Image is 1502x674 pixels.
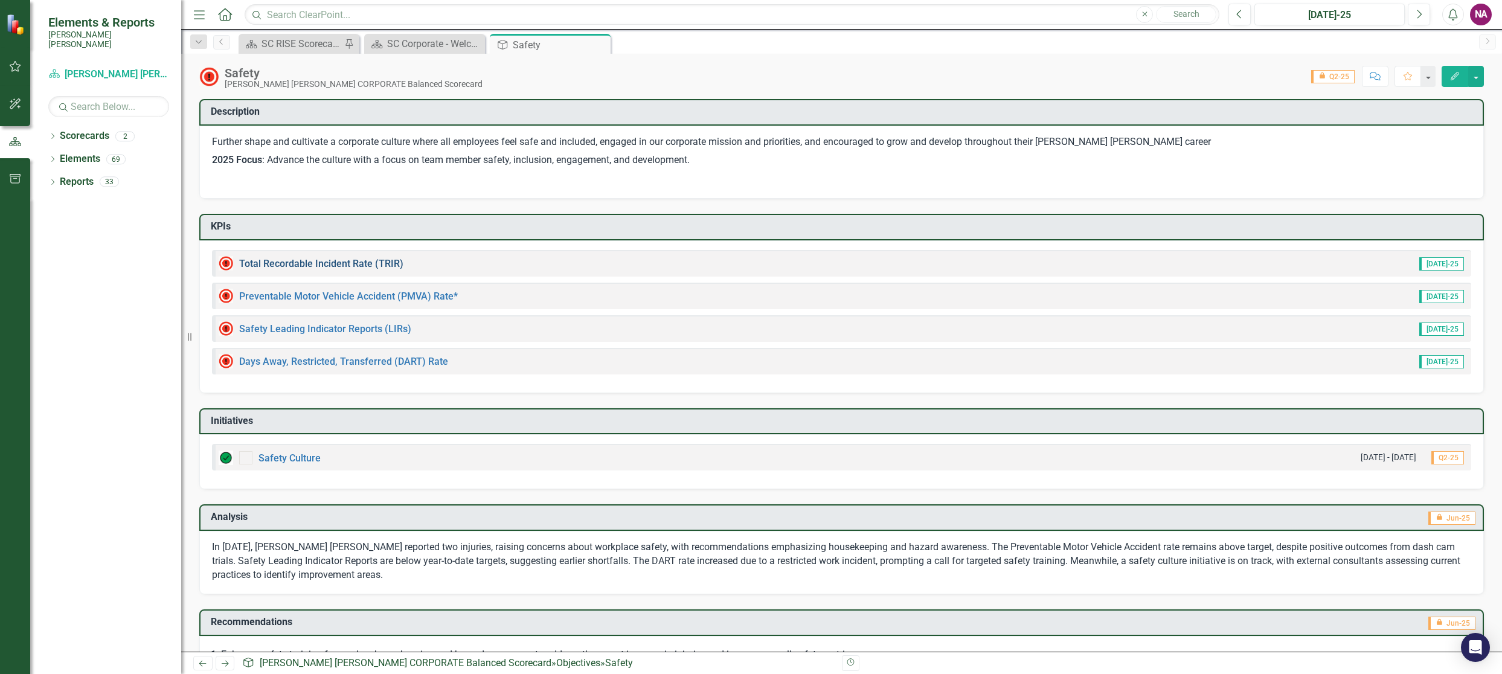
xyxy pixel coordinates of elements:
p: Enhance safety training focused on housekeeping and hazard awareness to address the recent increa... [221,648,1471,662]
span: Search [1173,9,1199,19]
a: Scorecards [60,129,109,143]
a: Days Away, Restricted, Transferred (DART) Rate [239,356,448,367]
div: 69 [106,154,126,164]
small: [DATE] - [DATE] [1361,452,1416,463]
p: : Advance the culture with a focus on team member safety, inclusion, engagement, and development. [212,151,1471,170]
img: ClearPoint Strategy [6,14,27,35]
span: [DATE]-25 [1419,323,1464,336]
a: Safety Culture [258,452,321,464]
a: Total Recordable Incident Rate (TRIR) [239,258,403,269]
span: [DATE]-25 [1419,257,1464,271]
div: Safety [225,66,483,80]
strong: 2025 Focus [212,154,262,165]
p: Further shape and cultivate a corporate culture where all employees feel safe and included, engag... [212,135,1471,152]
h3: Description [211,106,1477,117]
div: Safety [605,657,633,669]
h3: KPIs [211,221,1477,232]
div: 2 [115,131,135,141]
img: On Target [219,451,233,465]
small: [PERSON_NAME] [PERSON_NAME] [48,30,169,50]
span: [DATE]-25 [1419,355,1464,368]
img: Not Meeting Target [219,289,233,303]
a: SC Corporate - Welcome to ClearPoint [367,36,482,51]
span: Elements & Reports [48,15,169,30]
p: In [DATE], [PERSON_NAME] [PERSON_NAME] reported two injuries, raising concerns about workplace sa... [212,541,1471,582]
img: High Alert [199,67,219,86]
div: [PERSON_NAME] [PERSON_NAME] CORPORATE Balanced Scorecard [225,80,483,89]
span: Jun-25 [1428,617,1475,630]
div: [DATE]-25 [1259,8,1401,22]
a: Objectives [556,657,600,669]
h3: Initiatives [211,416,1477,426]
div: Open Intercom Messenger [1461,633,1490,662]
button: [DATE]-25 [1254,4,1405,25]
span: Jun-25 [1428,512,1475,525]
div: » » [242,656,832,670]
a: Preventable Motor Vehicle Accident (PMVA) Rate* [239,290,458,302]
span: Q2-25 [1431,451,1464,464]
div: 33 [100,177,119,187]
h3: Recommendations [211,617,1004,627]
span: Q2-25 [1311,70,1355,83]
a: [PERSON_NAME] [PERSON_NAME] CORPORATE Balanced Scorecard [260,657,551,669]
img: Above MAX Target [219,256,233,271]
button: NA [1470,4,1492,25]
img: Not Meeting Target [219,321,233,336]
input: Search Below... [48,96,169,117]
div: SC Corporate - Welcome to ClearPoint [387,36,482,51]
span: [DATE]-25 [1419,290,1464,303]
h3: Analysis [211,512,757,522]
img: Not Meeting Target [219,354,233,368]
a: Elements [60,152,100,166]
div: SC RISE Scorecard - Welcome to ClearPoint [262,36,341,51]
input: Search ClearPoint... [245,4,1219,25]
a: Reports [60,175,94,189]
a: Safety Leading Indicator Reports (LIRs) [239,323,411,335]
div: Safety [513,37,608,53]
button: Search [1156,6,1216,23]
a: SC RISE Scorecard - Welcome to ClearPoint [242,36,341,51]
a: [PERSON_NAME] [PERSON_NAME] CORPORATE Balanced Scorecard [48,68,169,82]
